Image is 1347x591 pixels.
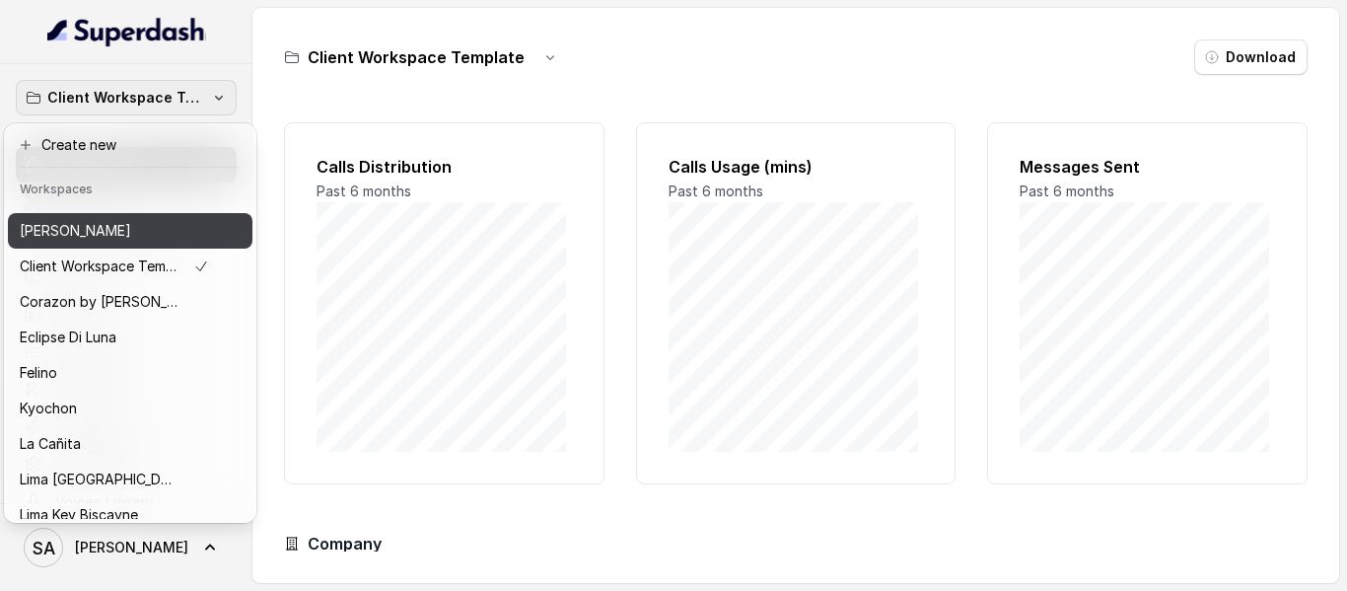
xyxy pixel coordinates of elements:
button: Create new [8,127,252,163]
p: La Cañita [20,432,81,456]
header: Workspaces [8,172,252,203]
p: Corazon by [PERSON_NAME] [20,290,177,314]
p: Eclipse Di Luna [20,326,116,349]
p: Lima Key Biscayne [20,503,138,527]
p: Lima [GEOGRAPHIC_DATA] [20,468,177,491]
button: Client Workspace Template [16,80,237,115]
div: Client Workspace Template [4,123,256,523]
p: Felino [20,361,57,385]
p: Kyochon [20,397,77,420]
p: Client Workspace Template [20,255,177,278]
p: Client Workspace Template [47,86,205,110]
p: [PERSON_NAME] [20,219,131,243]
